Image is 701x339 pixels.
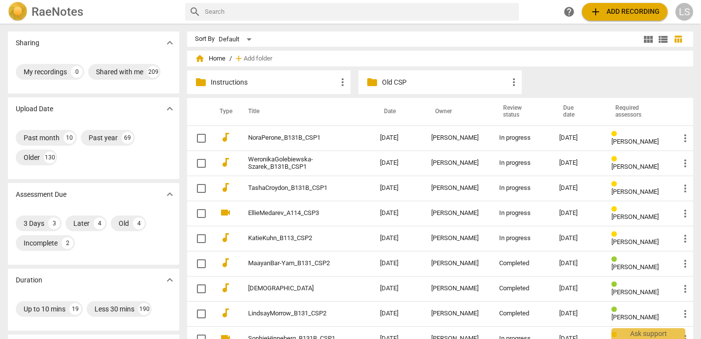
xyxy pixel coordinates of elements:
[670,32,685,47] button: Table view
[64,132,75,144] div: 10
[431,159,484,167] div: [PERSON_NAME]
[337,76,349,88] span: more_vert
[431,210,484,217] div: [PERSON_NAME]
[16,189,66,200] p: Assessment Due
[559,235,596,242] div: [DATE]
[372,301,423,326] td: [DATE]
[372,251,423,276] td: [DATE]
[679,233,691,245] span: more_vert
[657,33,669,45] span: view_list
[679,258,691,270] span: more_vert
[611,288,659,296] span: [PERSON_NAME]
[679,283,691,295] span: more_vert
[372,125,423,151] td: [DATE]
[122,132,133,144] div: 69
[559,185,596,192] div: [DATE]
[611,306,621,313] span: Review status: completed
[62,237,73,249] div: 2
[423,98,492,125] th: Owner
[44,152,56,163] div: 130
[563,6,575,18] span: help
[138,303,150,315] div: 190
[431,185,484,192] div: [PERSON_NAME]
[24,133,60,143] div: Past month
[675,3,693,21] button: LS
[559,310,596,317] div: [DATE]
[248,260,345,267] a: MaayanBar-Yam_B131_CSP2
[431,235,484,242] div: [PERSON_NAME]
[611,281,621,288] span: Review status: completed
[499,185,543,192] div: In progress
[611,206,621,213] span: Review status: in progress
[69,303,81,315] div: 19
[162,273,177,287] button: Show more
[24,218,44,228] div: 3 Days
[248,235,345,242] a: KatieKuhn_B113_CSP2
[590,6,660,18] span: Add recording
[559,285,596,292] div: [DATE]
[679,157,691,169] span: more_vert
[499,159,543,167] div: In progress
[499,285,543,292] div: Completed
[220,131,231,143] span: audiotrack
[95,304,134,314] div: Less 30 mins
[560,3,578,21] a: Help
[8,2,177,22] a: LogoRaeNotes
[205,4,515,20] input: Search
[679,183,691,194] span: more_vert
[673,34,683,44] span: table_chart
[94,217,105,229] div: 4
[372,98,423,125] th: Date
[244,55,272,62] span: Add folder
[229,55,232,62] span: /
[499,210,543,217] div: In progress
[431,310,484,317] div: [PERSON_NAME]
[611,263,659,271] span: [PERSON_NAME]
[24,304,65,314] div: Up to 10 mins
[491,98,551,125] th: Review status
[611,213,659,220] span: [PERSON_NAME]
[611,328,685,339] div: Ask support
[8,2,28,22] img: Logo
[147,66,159,78] div: 209
[71,66,83,78] div: 0
[431,134,484,142] div: [PERSON_NAME]
[195,54,205,63] span: home
[604,98,671,125] th: Required assessors
[431,260,484,267] div: [PERSON_NAME]
[220,307,231,319] span: audiotrack
[73,218,90,228] div: Later
[189,6,201,18] span: search
[679,208,691,219] span: more_vert
[559,134,596,142] div: [DATE]
[382,77,508,88] p: Old CSP
[611,138,659,145] span: [PERSON_NAME]
[559,260,596,267] div: [DATE]
[372,276,423,301] td: [DATE]
[24,238,58,248] div: Incomplete
[16,38,39,48] p: Sharing
[24,67,67,77] div: My recordings
[611,238,659,246] span: [PERSON_NAME]
[212,98,236,125] th: Type
[32,5,83,19] h2: RaeNotes
[164,103,176,115] span: expand_more
[559,210,596,217] div: [DATE]
[559,159,596,167] div: [DATE]
[372,201,423,226] td: [DATE]
[16,104,53,114] p: Upload Date
[89,133,118,143] div: Past year
[372,176,423,201] td: [DATE]
[499,235,543,242] div: In progress
[211,77,337,88] p: Instructions
[611,155,621,163] span: Review status: in progress
[162,101,177,116] button: Show more
[582,3,668,21] button: Upload
[499,134,543,142] div: In progress
[248,210,345,217] a: EllieMedarev_A114_CSP3
[248,156,345,171] a: WeronikaGolebiewska-Szarek_B131B_CSP1
[133,217,145,229] div: 4
[234,54,244,63] span: add
[611,188,659,195] span: [PERSON_NAME]
[162,187,177,202] button: Show more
